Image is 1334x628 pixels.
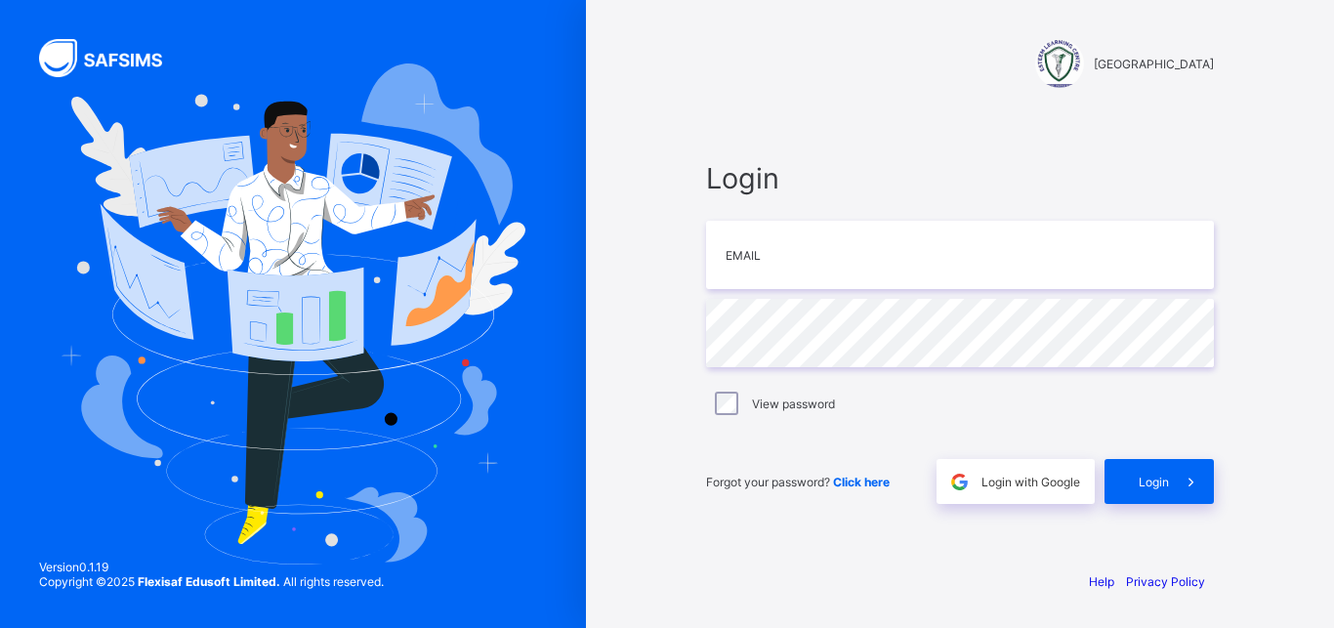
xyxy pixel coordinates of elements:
span: Forgot your password? [706,475,890,489]
img: Hero Image [61,63,525,564]
span: Login with Google [981,475,1080,489]
span: Login [1139,475,1169,489]
span: [GEOGRAPHIC_DATA] [1094,57,1214,71]
span: Version 0.1.19 [39,560,384,574]
a: Click here [833,475,890,489]
span: Copyright © 2025 All rights reserved. [39,574,384,589]
a: Privacy Policy [1126,574,1205,589]
span: Login [706,161,1214,195]
label: View password [752,397,835,411]
img: google.396cfc9801f0270233282035f929180a.svg [948,471,971,493]
strong: Flexisaf Edusoft Limited. [138,574,280,589]
img: SAFSIMS Logo [39,39,186,77]
a: Help [1089,574,1114,589]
